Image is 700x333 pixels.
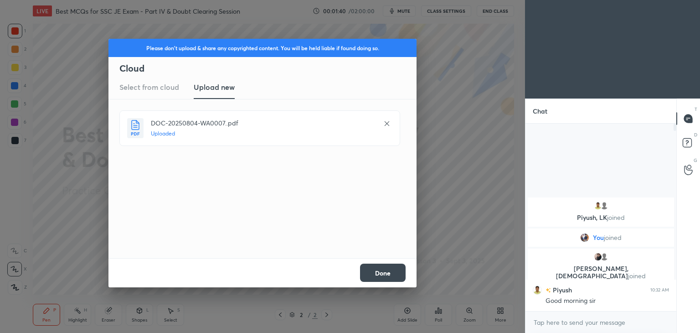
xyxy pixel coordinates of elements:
p: Chat [525,99,555,123]
div: grid [525,196,676,312]
button: Done [360,264,406,282]
img: default.png [600,252,609,261]
h2: Cloud [119,62,417,74]
h3: Upload new [194,82,235,93]
h4: DOC-20250804-WA0007..pdf [151,118,374,128]
span: joined [628,271,646,280]
p: [PERSON_NAME], [DEMOGRAPHIC_DATA] [533,265,669,280]
img: fecdb386181f4cf2bff1f15027e2290c.jpg [580,233,589,242]
img: 6499c9f0efa54173aa28340051e62cb0.jpg [593,201,602,210]
p: Piyush, LK [533,214,669,221]
h6: Piyush [551,285,572,295]
div: Good morning sir [546,297,669,306]
div: 10:32 AM [650,287,669,293]
p: D [694,131,697,138]
p: G [694,157,697,164]
img: no-rating-badge.077c3623.svg [546,288,551,293]
span: joined [604,234,622,241]
img: 6499c9f0efa54173aa28340051e62cb0.jpg [533,286,542,295]
span: You [593,234,604,241]
div: Please don't upload & share any copyrighted content. You will be held liable if found doing so. [108,39,417,57]
img: 1a56f41675594ba7928455774852ebd2.jpg [593,252,602,261]
span: joined [607,213,625,222]
p: T [695,106,697,113]
h5: Uploaded [151,130,374,138]
img: default.png [600,201,609,210]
